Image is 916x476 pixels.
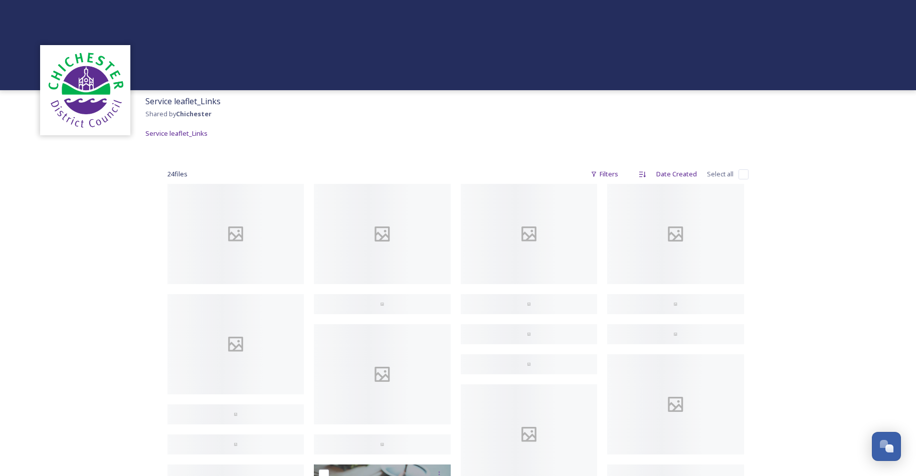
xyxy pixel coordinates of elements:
[586,164,623,184] div: Filters
[651,164,702,184] div: Date Created
[872,432,901,461] button: Open Chat
[45,50,125,130] img: Logo_of_Chichester_District_Council.png
[145,127,208,139] a: Service leaflet_Links
[145,129,208,138] span: Service leaflet_Links
[176,109,212,118] strong: Chichester
[707,169,734,179] span: Select all
[145,96,221,107] span: Service leaflet_Links
[167,169,188,179] span: 24 file s
[145,109,212,118] span: Shared by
